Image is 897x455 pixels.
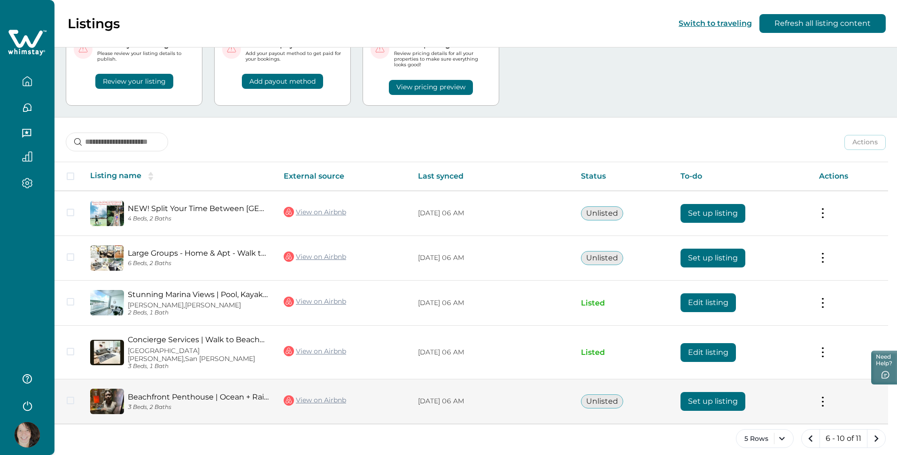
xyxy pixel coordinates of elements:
a: View on Airbnb [284,345,346,357]
button: Set up listing [680,392,745,411]
img: propertyImage_Large Groups - Home & Apt - Walk to Beach+Eateries [90,245,124,271]
p: [DATE] 06 AM [418,209,566,218]
p: [DATE] 06 AM [418,348,566,357]
a: Beachfront Penthouse | Ocean + Rainforest Views [128,392,269,401]
p: 3 Beds, 1 Bath [128,363,269,370]
p: [DATE] 06 AM [418,298,566,308]
p: Add your payout method to get paid for your bookings. [246,51,343,62]
button: Unlisted [581,251,623,265]
button: next page [867,429,886,448]
button: Set up listing [680,204,745,223]
p: [DATE] 06 AM [418,397,566,406]
th: Last synced [410,162,573,191]
button: Edit listing [680,293,736,312]
img: Whimstay Host [15,422,40,447]
th: Actions [812,162,888,191]
p: Listings [68,16,120,31]
img: propertyImage_Concierge Services | Walk to Beaches & Restaurants [90,340,124,365]
p: Please review your listing details to publish. [97,51,194,62]
button: Add payout method [242,74,323,89]
a: Stunning Marina Views | Pool, Kayak & Island Tours [128,290,269,299]
p: 4 Beds, 2 Baths [128,215,269,222]
a: View on Airbnb [284,296,346,308]
button: Actions [844,135,886,150]
th: Status [573,162,673,191]
button: Switch to traveling [679,19,752,28]
a: View on Airbnb [284,251,346,263]
button: Set up listing [680,249,745,267]
th: To-do [673,162,812,191]
img: propertyImage_NEW! Split Your Time Between San Juan and Loiza! [90,201,124,226]
button: 5 Rows [736,429,794,448]
a: Large Groups - Home & Apt - Walk to Beach+Eateries [128,249,269,258]
p: 6 Beds, 2 Baths [128,260,269,267]
p: [DATE] 06 AM [418,253,566,263]
p: 3 Beds, 2 Baths [128,404,269,411]
a: View on Airbnb [284,394,346,407]
p: [PERSON_NAME], [PERSON_NAME] [128,301,269,309]
p: Review pricing details for all your properties to make sure everything looks good! [394,51,491,68]
button: Edit listing [680,343,736,362]
a: NEW! Split Your Time Between [GEOGRAPHIC_DATA][PERSON_NAME] and [GEOGRAPHIC_DATA]! [128,204,269,213]
p: [GEOGRAPHIC_DATA][PERSON_NAME], San [PERSON_NAME] [128,347,269,363]
th: Listing name [83,162,276,191]
th: External source [276,162,410,191]
p: Listed [581,298,665,308]
a: Concierge Services | Walk to Beaches & Restaurants [128,335,269,344]
button: Refresh all listing content [759,14,886,33]
button: View pricing preview [389,80,473,95]
button: Unlisted [581,394,623,408]
p: 6 - 10 of 11 [826,434,861,443]
button: Review your listing [95,74,173,89]
button: sorting [141,172,160,181]
p: Listed [581,348,665,357]
img: propertyImage_Beachfront Penthouse | Ocean + Rainforest Views [90,389,124,414]
p: 2 Beds, 1 Bath [128,309,269,316]
a: View on Airbnb [284,206,346,218]
button: previous page [801,429,820,448]
button: 6 - 10 of 11 [820,429,867,448]
img: propertyImage_Stunning Marina Views | Pool, Kayak & Island Tours [90,290,124,315]
button: Unlisted [581,206,623,220]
